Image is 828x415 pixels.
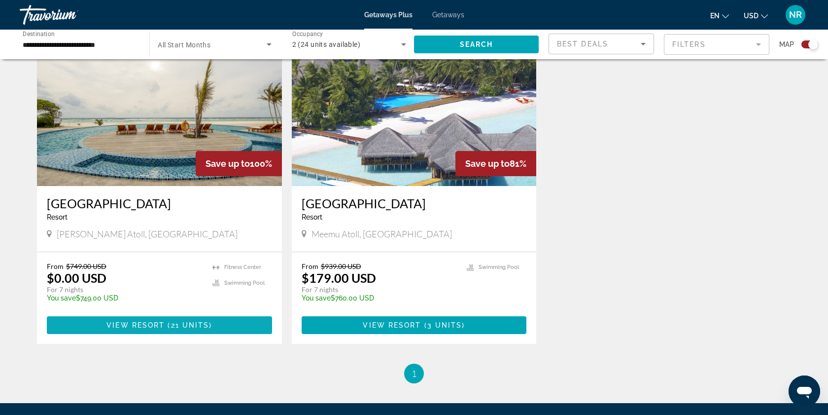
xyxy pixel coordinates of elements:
[47,213,68,221] span: Resort
[47,294,76,302] span: You save
[224,264,261,270] span: Fitness Center
[427,321,462,329] span: 3 units
[311,228,452,239] span: Meemu Atoll, [GEOGRAPHIC_DATA]
[710,8,729,23] button: Change language
[302,294,457,302] p: $760.00 USD
[779,38,794,51] span: Map
[206,158,250,169] span: Save up to
[710,12,720,20] span: en
[557,40,608,48] span: Best Deals
[302,294,331,302] span: You save
[744,8,768,23] button: Change currency
[106,321,165,329] span: View Resort
[664,34,769,55] button: Filter
[292,40,361,48] span: 2 (24 units available)
[789,10,802,20] span: NR
[47,294,203,302] p: $749.00 USD
[421,321,465,329] span: ( )
[302,262,318,270] span: From
[47,196,272,211] a: [GEOGRAPHIC_DATA]
[47,285,203,294] p: For 7 nights
[224,280,265,286] span: Swimming Pool
[47,316,272,334] button: View Resort(21 units)
[460,40,493,48] span: Search
[455,151,536,176] div: 81%
[165,321,212,329] span: ( )
[302,213,322,221] span: Resort
[465,158,510,169] span: Save up to
[302,270,376,285] p: $179.00 USD
[171,321,209,329] span: 21 units
[432,11,464,19] a: Getaways
[557,38,646,50] mat-select: Sort by
[302,285,457,294] p: For 7 nights
[47,270,106,285] p: $0.00 USD
[292,28,537,186] img: DC72E01X.jpg
[302,316,527,334] button: View Resort(3 units)
[292,31,323,38] span: Occupancy
[412,368,416,379] span: 1
[479,264,519,270] span: Swimming Pool
[364,11,413,19] a: Getaways Plus
[321,262,361,270] span: $939.00 USD
[158,41,210,49] span: All Start Months
[363,321,421,329] span: View Resort
[20,2,118,28] a: Travorium
[196,151,282,176] div: 100%
[783,4,808,25] button: User Menu
[789,376,820,407] iframe: Button to launch messaging window
[23,30,55,37] span: Destination
[57,228,238,239] span: [PERSON_NAME] Atoll, [GEOGRAPHIC_DATA]
[37,28,282,186] img: DK27O01X.jpg
[47,262,64,270] span: From
[414,36,539,53] button: Search
[744,12,759,20] span: USD
[66,262,106,270] span: $749.00 USD
[302,196,527,211] a: [GEOGRAPHIC_DATA]
[37,364,791,383] nav: Pagination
